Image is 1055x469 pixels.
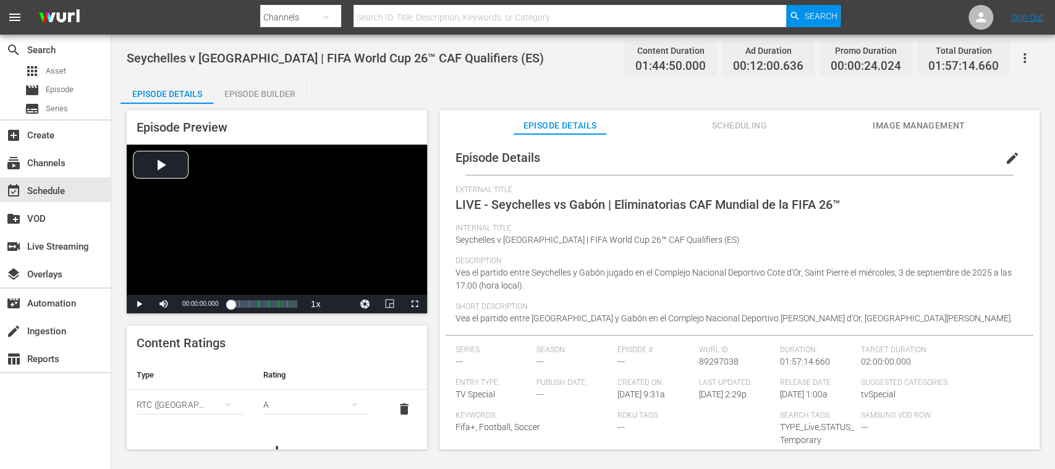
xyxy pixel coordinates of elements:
[455,411,612,421] span: Keywords:
[861,345,1017,355] span: Target Duration:
[617,345,692,355] span: Episode #:
[6,296,21,311] span: Automation
[1005,151,1020,166] span: edit
[455,235,740,245] span: Seychelles v [GEOGRAPHIC_DATA] | FIFA World Cup 26™ CAF Qualifiers (ES)
[699,378,774,388] span: Last Updated:
[536,389,544,399] span: ---
[455,378,530,388] span: Entry Type:
[861,422,868,432] span: ---
[378,295,402,313] button: Picture-in-Picture
[635,59,706,74] span: 01:44:50.000
[455,422,540,432] span: Fifa+, Football, Soccer
[455,302,1017,312] span: Short Description
[127,360,427,428] table: simple table
[6,156,21,171] span: Channels
[303,295,328,313] button: Playback Rate
[536,345,611,355] span: Season:
[804,5,837,27] span: Search
[151,295,176,313] button: Mute
[127,295,151,313] button: Play
[733,59,803,74] span: 00:12:00.636
[514,118,606,133] span: Episode Details
[121,79,213,104] button: Episode Details
[1011,12,1043,22] a: Sign Out
[46,83,74,96] span: Episode
[831,42,901,59] div: Promo Duration
[635,42,706,59] div: Content Duration
[402,295,427,313] button: Fullscreen
[861,357,911,366] span: 02:00:00.000
[7,10,22,25] span: menu
[46,103,68,115] span: Series
[6,239,21,254] span: Live Streaming
[253,360,379,390] th: Rating
[861,378,1017,388] span: Suggested Categories:
[455,389,495,399] span: TV Special
[780,357,830,366] span: 01:57:14.660
[389,394,419,424] button: delete
[25,101,40,116] span: Series
[263,387,369,422] div: A
[928,59,999,74] span: 01:57:14.660
[699,389,747,399] span: [DATE] 2:29p
[455,357,463,366] span: ---
[6,352,21,366] span: Reports
[455,345,530,355] span: Series:
[455,197,841,212] span: LIVE - Seychelles vs Gabón | Eliminatorias CAF Mundial de la FIFA 26™
[998,143,1027,173] button: edit
[353,295,378,313] button: Jump To Time
[536,357,544,366] span: ---
[6,324,21,339] span: Ingestion
[137,120,227,135] span: Episode Preview
[780,422,854,445] span: TYPE_Live,STATUS_Temporary
[6,184,21,198] span: Schedule
[455,224,1017,234] span: Internal Title
[617,411,774,421] span: Roku Tags:
[536,378,611,388] span: Publish Date:
[693,118,786,133] span: Scheduling
[617,378,692,388] span: Created On:
[617,389,665,399] span: [DATE] 9:31a
[455,256,1017,266] span: Description
[182,300,218,307] span: 00:00:00.000
[780,411,855,421] span: Search Tags:
[455,185,1017,195] span: External Title
[25,83,40,98] span: Episode
[6,43,21,57] span: Search
[733,42,803,59] div: Ad Duration
[831,59,901,74] span: 00:00:24.024
[137,387,243,422] div: RTC ([GEOGRAPHIC_DATA])
[6,128,21,143] span: Create
[780,389,828,399] span: [DATE] 1:00a
[786,5,841,27] button: Search
[6,267,21,282] span: Overlays
[213,79,306,109] div: Episode Builder
[780,378,855,388] span: Release Date:
[30,3,89,32] img: ans4CAIJ8jUAAAAAAAAAAAAAAAAAAAAAAAAgQb4GAAAAAAAAAAAAAAAAAAAAAAAAJMjXAAAAAAAAAAAAAAAAAAAAAAAAgAT5G...
[46,65,66,77] span: Asset
[121,79,213,109] div: Episode Details
[455,313,1012,323] span: Vea el partido entre [GEOGRAPHIC_DATA] y Gabón en el Complejo Nacional Deportivo [PERSON_NAME] d'...
[699,345,774,355] span: Wurl ID:
[617,422,625,432] span: ---
[455,268,1012,290] span: Vea el partido entre Seychelles y Gabón jugado en el Complejo Nacional Deportivo Cote d'Or, Saint...
[127,51,544,65] span: Seychelles v [GEOGRAPHIC_DATA] | FIFA World Cup 26™ CAF Qualifiers (ES)
[861,411,936,421] span: Samsung VOD Row:
[231,300,297,308] div: Progress Bar
[137,336,226,350] span: Content Ratings
[397,402,412,416] span: delete
[928,42,999,59] div: Total Duration
[780,345,855,355] span: Duration:
[213,79,306,104] button: Episode Builder
[127,145,427,313] div: Video Player
[127,360,253,390] th: Type
[617,357,625,366] span: ---
[25,64,40,78] span: Asset
[699,357,739,366] span: 89297038
[861,389,896,399] span: tvSpecial
[873,118,965,133] span: Image Management
[6,211,21,226] span: VOD
[455,150,540,165] span: Episode Details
